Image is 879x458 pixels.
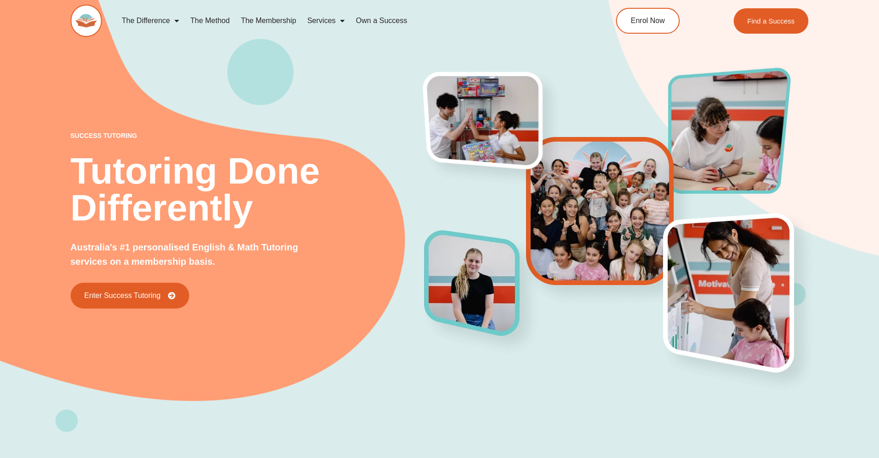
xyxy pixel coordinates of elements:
a: Services [302,10,350,31]
p: success tutoring [71,132,425,139]
span: Enter Success Tutoring [84,292,161,299]
nav: Menu [116,10,574,31]
span: Enrol Now [631,17,665,24]
a: Enrol Now [616,8,680,34]
a: The Difference [116,10,185,31]
a: Enter Success Tutoring [71,283,189,309]
a: Find a Success [734,8,809,34]
a: The Membership [235,10,302,31]
p: Australia's #1 personalised English & Math Tutoring services on a membership basis. [71,240,329,269]
span: Find a Success [747,18,795,24]
h2: Tutoring Done Differently [71,153,425,226]
a: The Method [185,10,235,31]
a: Own a Success [350,10,413,31]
